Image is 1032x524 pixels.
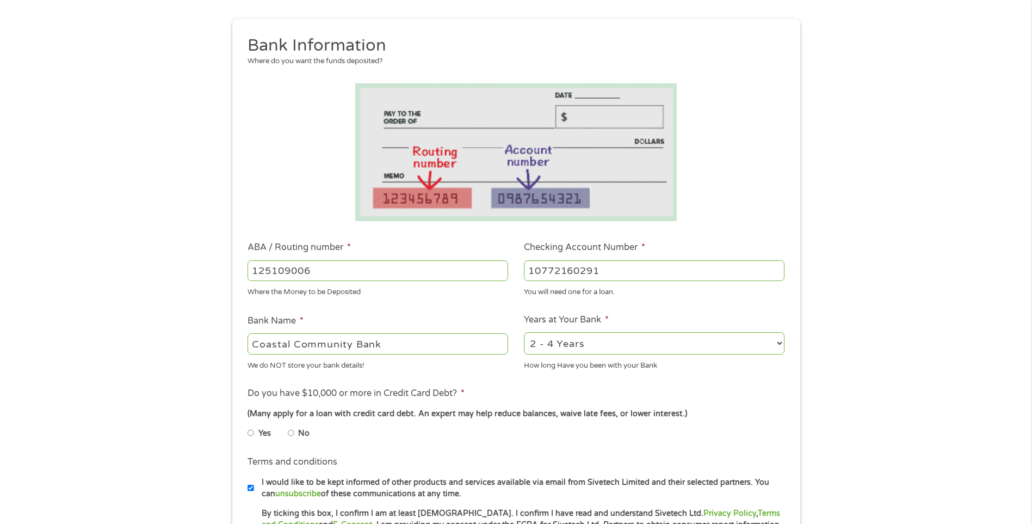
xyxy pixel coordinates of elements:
label: Do you have $10,000 or more in Credit Card Debt? [248,388,465,399]
div: We do NOT store your bank details! [248,356,508,371]
div: Where do you want the funds deposited? [248,56,776,67]
label: No [298,428,310,440]
div: You will need one for a loan. [524,283,784,298]
div: Where the Money to be Deposited [248,283,508,298]
label: Yes [258,428,271,440]
h2: Bank Information [248,35,776,57]
label: I would like to be kept informed of other products and services available via email from Sivetech... [254,477,788,500]
label: ABA / Routing number [248,242,351,253]
input: 345634636 [524,260,784,281]
img: Routing number location [355,83,677,221]
label: Checking Account Number [524,242,645,253]
label: Terms and conditions [248,456,337,468]
input: 263177916 [248,260,508,281]
a: unsubscribe [275,489,321,498]
div: (Many apply for a loan with credit card debt. An expert may help reduce balances, waive late fees... [248,408,784,420]
a: Privacy Policy [703,509,756,518]
label: Years at Your Bank [524,314,609,326]
div: How long Have you been with your Bank [524,356,784,371]
label: Bank Name [248,315,304,327]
